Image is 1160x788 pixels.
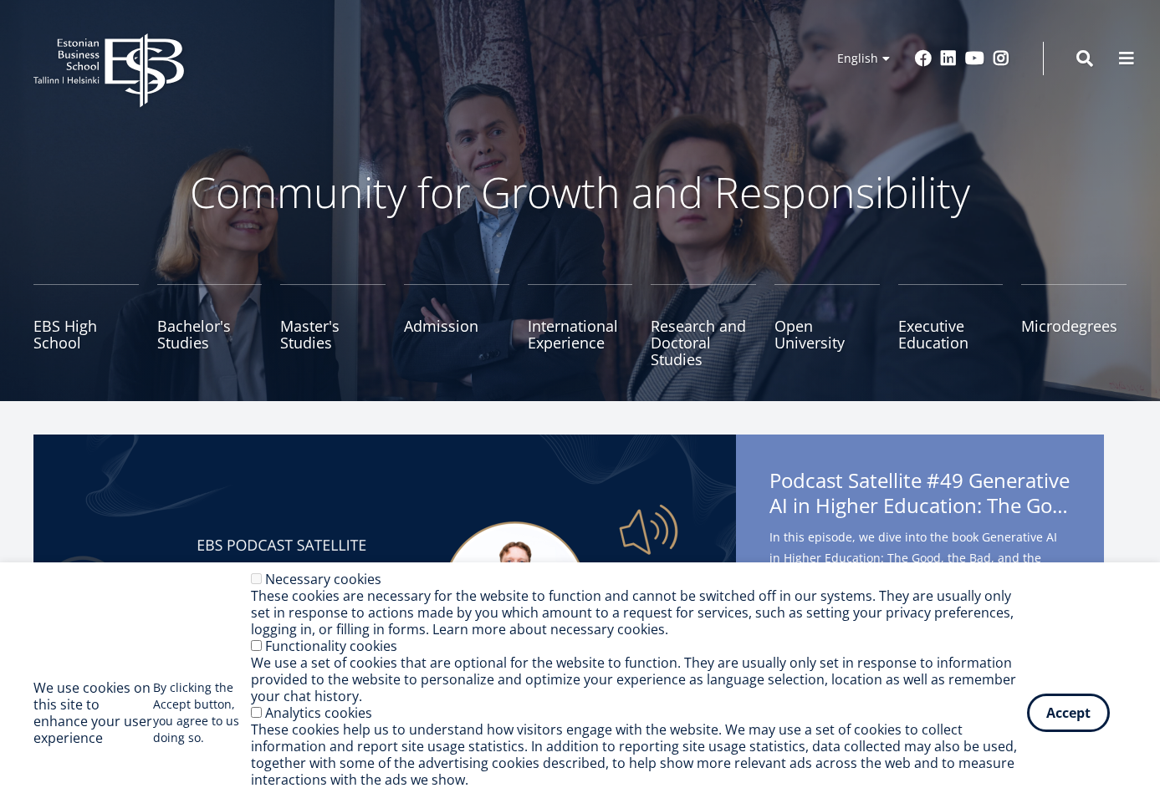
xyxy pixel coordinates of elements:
a: International Experience [528,284,633,368]
button: Accept [1027,694,1110,732]
div: These cookies help us to understand how visitors engage with the website. We may use a set of coo... [251,721,1027,788]
a: Bachelor's Studies [157,284,263,368]
p: By clicking the Accept button, you agree to us doing so. [153,679,250,746]
img: Satellite #49 [33,435,736,752]
span: Podcast Satellite #49 Generative [769,468,1071,523]
a: Microdegrees [1021,284,1127,368]
a: Instagram [993,50,1009,67]
a: EBS High School [33,284,139,368]
div: We use a set of cookies that are optional for the website to function. They are usually only set ... [251,654,1027,704]
h2: We use cookies on this site to enhance your user experience [33,679,153,746]
label: Analytics cookies [265,704,372,722]
a: Facebook [915,50,932,67]
a: Youtube [965,50,984,67]
a: Master's Studies [280,284,386,368]
a: Linkedin [940,50,957,67]
span: AI in Higher Education: The Good, the Bad, and the Ugly [769,493,1071,518]
label: Functionality cookies [265,637,397,655]
a: Admission [404,284,509,368]
p: Community for Growth and Responsibility [137,167,1024,217]
div: These cookies are necessary for the website to function and cannot be switched off in our systems... [251,587,1027,638]
a: Research and Doctoral Studies [651,284,756,368]
span: In this episode, we dive into the book Generative AI in Higher Education: The Good, the Bad, and ... [769,526,1071,631]
label: Necessary cookies [265,570,381,588]
a: Executive Education [898,284,1004,368]
a: Open University [774,284,880,368]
